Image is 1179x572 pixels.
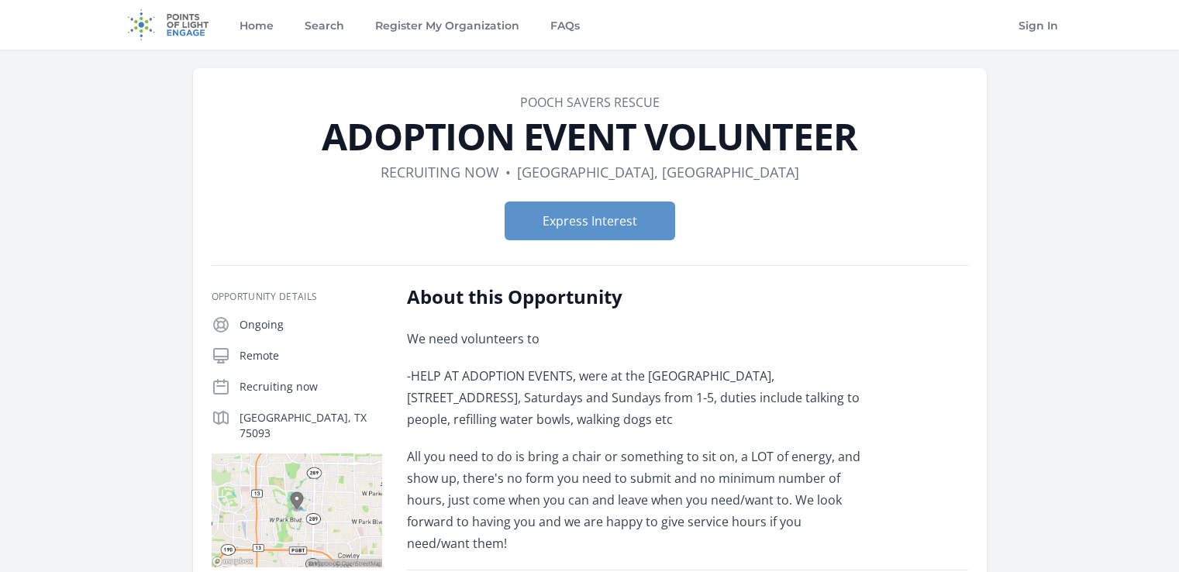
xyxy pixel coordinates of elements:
h1: ADOPTION EVENT VOLUNTEER [212,118,968,155]
p: Recruiting now [240,379,382,395]
div: • [505,161,511,183]
h2: About this Opportunity [407,284,860,309]
h3: Opportunity Details [212,291,382,303]
img: Map [212,453,382,567]
p: -HELP AT ADOPTION EVENTS, were at the [GEOGRAPHIC_DATA], [STREET_ADDRESS], Saturdays and Sundays ... [407,365,860,430]
p: All you need to do is bring a chair or something to sit on, a LOT of energy, and show up, there's... [407,446,860,554]
p: Remote [240,348,382,364]
p: [GEOGRAPHIC_DATA], TX 75093 [240,410,382,441]
dd: Recruiting now [381,161,499,183]
p: Ongoing [240,317,382,333]
a: Pooch Savers Rescue [520,94,660,111]
p: We need volunteers to [407,328,860,350]
dd: [GEOGRAPHIC_DATA], [GEOGRAPHIC_DATA] [517,161,799,183]
button: Express Interest [505,202,675,240]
